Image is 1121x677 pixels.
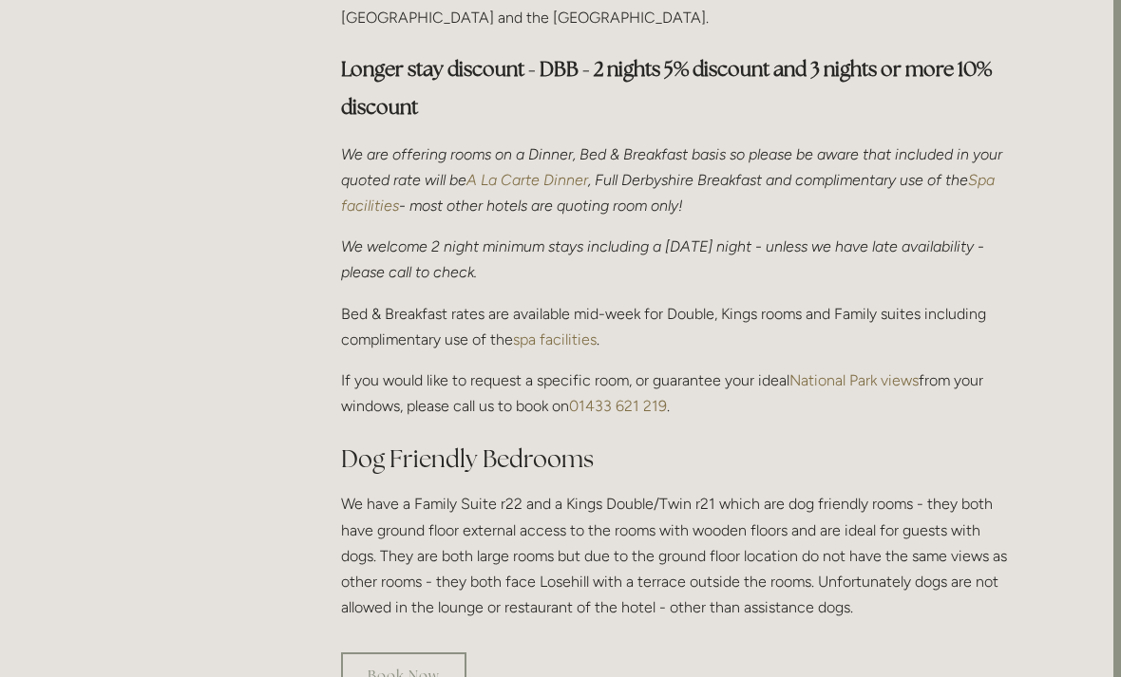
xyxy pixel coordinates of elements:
em: - most other hotels are quoting room only! [399,197,683,215]
p: Bed & Breakfast rates are available mid-week for Double, Kings rooms and Family suites including ... [341,301,1007,352]
p: We have a Family Suite r22 and a Kings Double/Twin r21 which are dog friendly rooms - they both h... [341,491,1007,620]
a: 01433 621 219 [569,397,667,415]
em: , Full Derbyshire Breakfast and complimentary use of the [588,171,968,189]
em: We are offering rooms on a Dinner, Bed & Breakfast basis so please be aware that included in your... [341,145,1006,189]
p: If you would like to request a specific room, or guarantee your ideal from your windows, please c... [341,367,1007,419]
h2: Dog Friendly Bedrooms [341,442,1007,476]
a: A La Carte Dinner [466,171,588,189]
strong: Longer stay discount - DBB - 2 nights 5% discount and 3 nights or more 10% discount [341,56,996,120]
em: We welcome 2 night minimum stays including a [DATE] night - unless we have late availability - pl... [341,237,988,281]
a: National Park views [789,371,919,389]
a: spa facilities [513,330,597,348]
